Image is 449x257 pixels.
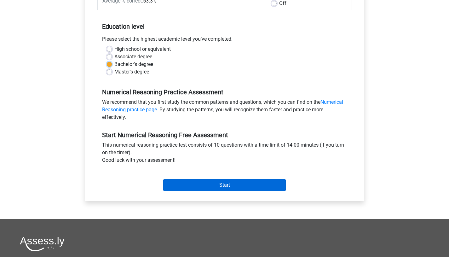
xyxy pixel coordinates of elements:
img: Assessly logo [20,237,65,251]
label: Master's degree [114,68,149,76]
label: Associate degree [114,53,152,61]
h5: Education level [102,20,347,33]
h5: Start Numerical Reasoning Free Assessment [102,131,347,139]
div: This numerical reasoning practice test consists of 10 questions with a time limit of 14:00 minute... [97,141,352,166]
label: Bachelor's degree [114,61,153,68]
h5: Numerical Reasoning Practice Assessment [102,88,347,96]
input: Start [163,179,286,191]
div: We recommend that you first study the common patterns and questions, which you can find on the . ... [97,98,352,124]
label: High school or equivalent [114,45,171,53]
div: Please select the highest academic level you’ve completed. [97,35,352,45]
